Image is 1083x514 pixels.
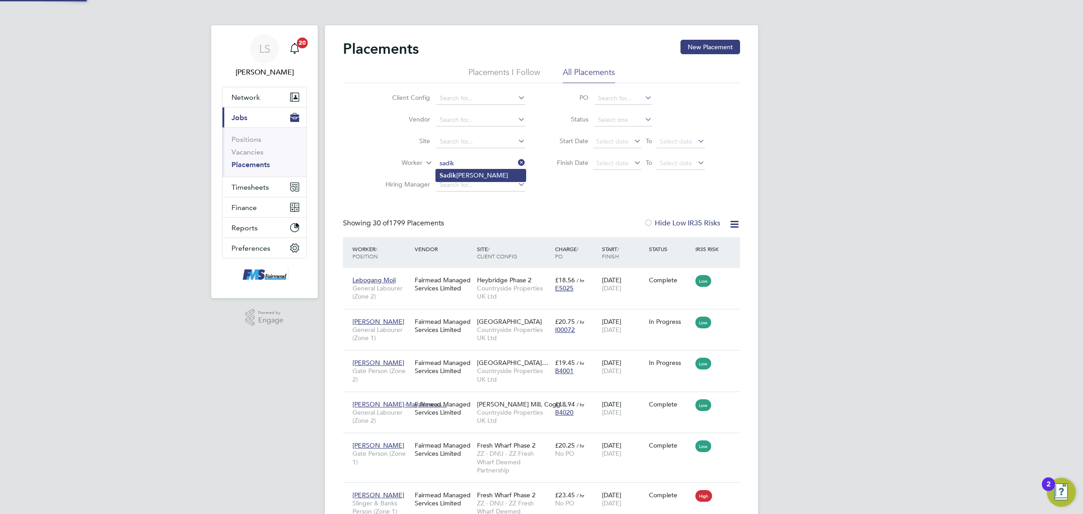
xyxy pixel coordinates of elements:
label: Vendor [378,115,430,123]
span: Select date [660,137,692,145]
input: Select one [595,114,652,126]
label: Start Date [548,137,588,145]
h2: Placements [343,40,419,58]
label: Status [548,115,588,123]
span: Fresh Wharf Phase 2 [477,441,536,449]
button: Finance [222,197,306,217]
div: Fairmead Managed Services Limited [412,437,475,462]
div: Site [475,241,553,264]
input: Search for... [436,114,525,126]
span: £18.56 [555,276,575,284]
span: I00072 [555,326,575,334]
span: £20.75 [555,318,575,326]
div: [DATE] [600,354,647,379]
li: Placements I Follow [468,67,540,83]
div: [DATE] [600,486,647,512]
div: Charge [553,241,600,264]
button: New Placement [680,40,740,54]
div: Start [600,241,647,264]
span: / hr [577,360,584,366]
div: Showing [343,219,446,228]
a: [PERSON_NAME]Slinger & Banks Person (Zone 1)Fairmead Managed Services LimitedFresh Wharf Phase 2Z... [350,486,740,494]
span: To [643,157,655,168]
span: / Position [352,245,378,260]
span: 1799 Placements [373,219,444,228]
div: [DATE] [600,313,647,338]
span: [PERSON_NAME] [352,359,404,367]
span: B4020 [555,408,574,416]
div: Complete [649,400,691,408]
label: Worker [370,159,422,168]
span: General Labourer (Zone 2) [352,284,410,300]
div: IR35 Risk [693,241,724,257]
span: 20 [297,37,308,48]
span: Countryside Properties UK Ltd [477,367,551,383]
span: Reports [231,224,258,232]
span: [PERSON_NAME] [352,441,404,449]
span: [DATE] [602,449,621,458]
span: Countryside Properties UK Ltd [477,408,551,425]
span: £20.25 [555,441,575,449]
a: [PERSON_NAME]Gate Person (Zone 1)Fairmead Managed Services LimitedFresh Wharf Phase 2ZZ - DNU - Z... [350,436,740,444]
span: E5025 [555,284,574,292]
button: Network [222,87,306,107]
a: [PERSON_NAME]-May Newco…General Labourer (Zone 2)Fairmead Managed Services Limited[PERSON_NAME] M... [350,395,740,403]
input: Search for... [436,136,525,148]
span: £18.94 [555,400,575,408]
b: Sadik [440,172,456,179]
label: Site [378,137,430,145]
span: Jobs [231,113,247,122]
span: / hr [577,401,584,408]
span: / hr [577,492,584,499]
div: Fairmead Managed Services Limited [412,313,475,338]
span: Gate Person (Zone 1) [352,449,410,466]
span: [DATE] [602,499,621,507]
div: Jobs [222,127,306,177]
div: Worker [350,241,412,264]
span: Countryside Properties UK Ltd [477,284,551,300]
a: Placements [231,160,270,169]
div: Complete [649,491,691,499]
span: / Client Config [477,245,517,260]
span: / PO [555,245,579,260]
a: Lebogang MojiGeneral Labourer (Zone 2)Fairmead Managed Services LimitedHeybridge Phase 2Countrysi... [350,271,740,279]
label: Finish Date [548,159,588,167]
div: Complete [649,276,691,284]
span: / hr [577,318,584,325]
span: [DATE] [602,326,621,334]
span: [GEOGRAPHIC_DATA]… [477,359,548,367]
div: [DATE] [600,396,647,421]
div: In Progress [649,359,691,367]
div: 2 [1046,484,1051,496]
span: No PO [555,449,574,458]
div: Fairmead Managed Services Limited [412,486,475,512]
span: No PO [555,499,574,507]
span: Powered by [258,309,283,317]
span: High [695,490,712,502]
span: Low [695,399,711,411]
span: / Finish [602,245,619,260]
span: 30 of [373,219,389,228]
span: [DATE] [602,408,621,416]
button: Open Resource Center, 2 new notifications [1047,478,1076,507]
input: Search for... [436,92,525,105]
span: Timesheets [231,183,269,192]
span: Heybridge Phase 2 [477,276,532,284]
div: [DATE] [600,271,647,297]
div: Fairmead Managed Services Limited [412,354,475,379]
span: Low [695,275,711,287]
div: Complete [649,441,691,449]
a: [PERSON_NAME]General Labourer (Zone 1)Fairmead Managed Services Limited[GEOGRAPHIC_DATA]Countrysi... [350,313,740,320]
div: Fairmead Managed Services Limited [412,271,475,297]
label: PO [548,93,588,102]
li: All Placements [563,67,615,83]
span: Low [695,317,711,328]
input: Search for... [595,92,652,105]
span: [PERSON_NAME]-May Newco… [352,400,447,408]
span: Lawrence Schott [222,67,307,78]
a: LS[PERSON_NAME] [222,34,307,78]
span: [DATE] [602,284,621,292]
span: Countryside Properties UK Ltd [477,326,551,342]
span: [DATE] [602,367,621,375]
span: [PERSON_NAME] Mill, Cogg… [477,400,567,408]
